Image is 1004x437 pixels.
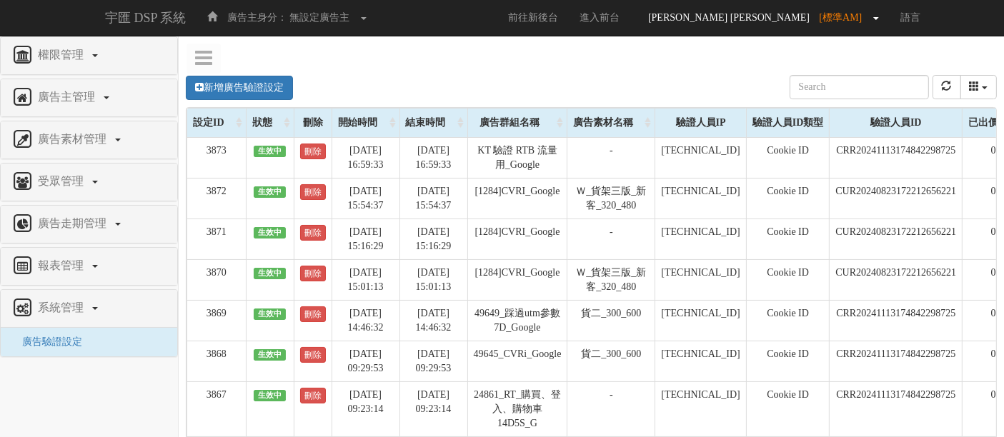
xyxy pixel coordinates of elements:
[746,259,830,300] td: Cookie ID
[655,381,746,436] td: [TECHNICAL_ID]
[34,259,91,271] span: 報表管理
[254,227,287,238] span: 生效中
[747,109,830,137] div: 驗證人員ID類型
[567,178,655,218] td: Ｗ_貨架三版_新客_320_480
[830,381,963,436] td: CRR20241113174842298725
[467,178,567,218] td: [1284]CVRI_Google
[399,218,467,259] td: [DATE] 15:16:29
[247,109,294,137] div: 狀態
[830,300,963,341] td: CRR20241113174842298725
[746,137,830,178] td: Cookie ID
[332,259,399,300] td: [DATE] 15:01:13
[655,259,746,300] td: [TECHNICAL_ID]
[746,381,830,436] td: Cookie ID
[960,75,998,99] button: columns
[567,137,655,178] td: -
[830,137,963,178] td: CRR20241113174842298725
[332,300,399,341] td: [DATE] 14:46:32
[11,171,166,194] a: 受眾管理
[655,137,746,178] td: [TECHNICAL_ID]
[400,109,467,137] div: 結束時間
[567,300,655,341] td: 貨二_300_600
[830,341,963,381] td: CRR20241113174842298725
[34,133,114,145] span: 廣告素材管理
[34,217,114,229] span: 廣告走期管理
[187,178,247,218] td: 3872
[567,381,655,436] td: -
[746,341,830,381] td: Cookie ID
[399,341,467,381] td: [DATE] 09:29:53
[186,76,293,100] a: 新增廣告驗證設定
[641,12,817,23] span: [PERSON_NAME] [PERSON_NAME]
[830,109,962,137] div: 驗證人員ID
[254,146,287,157] span: 生效中
[746,218,830,259] td: Cookie ID
[254,186,287,198] span: 生效中
[34,49,91,61] span: 權限管理
[300,266,326,281] a: 刪除
[11,44,166,67] a: 權限管理
[300,144,326,159] a: 刪除
[467,381,567,436] td: 24861_RT_購買、登入、購物車14D5S_G
[294,109,332,137] div: 刪除
[187,341,247,381] td: 3868
[34,91,102,103] span: 廣告主管理
[227,12,287,23] span: 廣告主身分：
[300,225,326,241] a: 刪除
[11,297,166,320] a: 系統管理
[300,347,326,363] a: 刪除
[830,259,963,300] td: CUR20240823172212656221
[187,259,247,300] td: 3870
[830,218,963,259] td: CUR20240823172212656221
[468,109,567,137] div: 廣告群組名稱
[655,178,746,218] td: [TECHNICAL_ID]
[254,268,287,279] span: 生效中
[332,109,399,137] div: 開始時間
[187,218,247,259] td: 3871
[655,109,745,137] div: 驗證人員IP
[399,178,467,218] td: [DATE] 15:54:37
[34,301,91,313] span: 系統管理
[790,75,929,99] input: Search
[332,178,399,218] td: [DATE] 15:54:37
[11,86,166,109] a: 廣告主管理
[467,341,567,381] td: 49645_CVRi_Google
[399,300,467,341] td: [DATE] 14:46:32
[289,12,349,23] span: 無設定廣告主
[332,137,399,178] td: [DATE] 16:59:33
[187,137,247,178] td: 3873
[960,75,998,99] div: Columns
[467,218,567,259] td: [1284]CVRI_Google
[467,137,567,178] td: KT 驗證 RTB 流量用_Google
[332,381,399,436] td: [DATE] 09:23:14
[254,390,287,401] span: 生效中
[933,75,961,99] button: refresh
[399,259,467,300] td: [DATE] 15:01:13
[332,341,399,381] td: [DATE] 09:29:53
[746,178,830,218] td: Cookie ID
[830,178,963,218] td: CUR20240823172212656221
[187,109,246,137] div: 設定ID
[11,336,82,347] a: 廣告驗證設定
[655,218,746,259] td: [TECHNICAL_ID]
[300,306,326,322] a: 刪除
[300,388,326,403] a: 刪除
[655,300,746,341] td: [TECHNICAL_ID]
[746,300,830,341] td: Cookie ID
[567,259,655,300] td: Ｗ_貨架三版_新客_320_480
[467,259,567,300] td: [1284]CVRI_Google
[187,381,247,436] td: 3867
[254,308,287,320] span: 生效中
[399,381,467,436] td: [DATE] 09:23:14
[399,137,467,178] td: [DATE] 16:59:33
[11,213,166,236] a: 廣告走期管理
[655,341,746,381] td: [TECHNICAL_ID]
[187,300,247,341] td: 3869
[567,218,655,259] td: -
[254,349,287,361] span: 生效中
[820,12,870,23] span: [標準AM]
[11,255,166,278] a: 報表管理
[11,129,166,151] a: 廣告素材管理
[34,175,91,187] span: 受眾管理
